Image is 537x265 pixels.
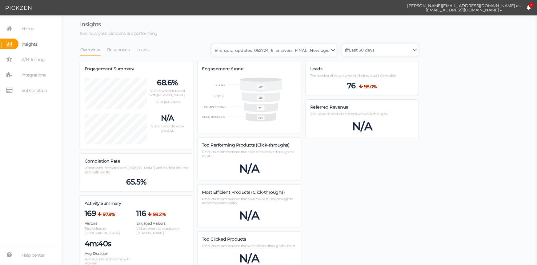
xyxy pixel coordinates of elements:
[202,209,297,222] div: N/A
[85,166,188,174] span: Visitors who interacted with [PERSON_NAME] and reached the end slide with results.
[80,21,101,28] span: Insights
[80,44,101,56] a: Overview
[22,39,38,49] span: Insights
[80,31,158,36] span: See how your pickzens are performing
[136,44,155,56] li: Leads
[6,4,32,12] img: Pickzen logo
[85,66,134,72] span: Engagement Summary
[310,66,323,72] label: Leads
[103,211,115,217] b: 97.9%
[22,250,45,260] span: Help center
[150,89,186,97] span: Visitors who interacted with [PERSON_NAME].
[202,197,293,205] span: Products recommended that have the best click-through to recommendation ratio.
[202,236,246,242] span: Top Clicked Products
[85,251,136,255] h4: Avg. Duration
[22,24,34,34] span: Home
[202,162,297,176] div: N/A
[80,44,107,56] li: Overview
[407,3,521,8] span: [PERSON_NAME][EMAIL_ADDRESS][DOMAIN_NAME] as
[147,78,188,87] p: 68.6%
[22,55,45,64] span: A/B Testing
[136,209,146,218] span: 116
[426,7,499,12] span: [EMAIL_ADDRESS][DOMAIN_NAME]
[214,94,223,97] text: STARTS
[136,44,149,56] a: Leads
[402,0,527,15] button: [PERSON_NAME][EMAIL_ADDRESS][DOMAIN_NAME] as [EMAIL_ADDRESS][DOMAIN_NAME]
[202,150,295,158] span: Products recommended that have been clicked through the most.
[136,226,178,235] span: Visitors who interacted with [PERSON_NAME].
[529,3,534,8] span: 2
[107,44,136,56] li: Responses
[153,211,166,217] b: 98.2%
[258,85,263,88] text: 169
[85,158,120,164] span: Completion Rate
[204,106,227,109] text: COMPLETIONS
[202,115,225,118] text: CLICK-THROUGHS
[347,81,356,90] span: 76
[258,97,263,100] text: 116
[258,107,262,110] text: 76
[310,112,388,116] span: Total value of products referred with click-throughs.
[85,209,96,218] span: 169
[147,100,188,105] p: 116 of 169 visitors
[126,177,147,187] span: 65.5%
[151,124,184,133] span: Visitors who clicked a product.
[310,104,348,110] span: Referred Revenue
[310,73,396,78] span: The number of visitors who left their contact information.
[202,142,290,148] span: Top Performing Products (Click-throughs)
[202,189,285,195] span: Most Efficient Products (Click-throughs)
[202,244,296,248] span: Products recommended that were clicked through the most.
[391,2,402,13] img: cd8312e7a6b0c0157f3589280924bf3e
[310,119,414,133] div: N/A
[147,114,188,123] p: N/A
[22,70,46,80] span: Integrations
[258,117,263,120] text: N/A
[364,84,377,89] b: 98.0%
[85,226,120,235] span: Total visitors to [GEOGRAPHIC_DATA].
[136,221,165,226] span: Engaged Visitors
[342,44,419,56] a: Last 30 days
[85,239,111,248] span: 4m:40s
[22,85,47,95] span: Subscription
[215,83,226,86] text: VIEWS
[107,44,130,56] a: Responses
[85,221,97,226] span: Visitors
[202,66,245,72] span: Engagement funnel
[85,201,121,206] span: Activity Summary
